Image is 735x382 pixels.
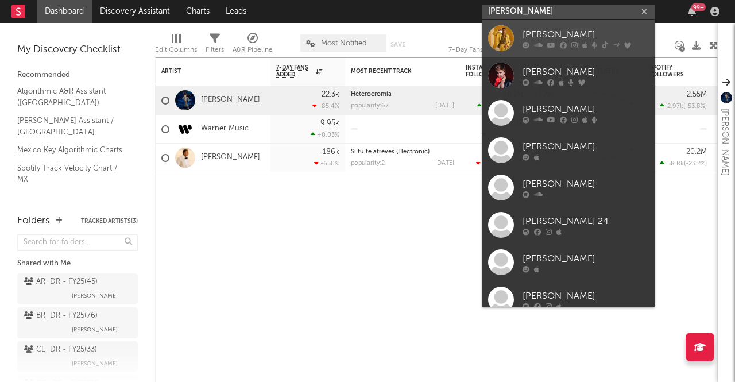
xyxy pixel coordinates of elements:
div: 22.3k [322,91,339,98]
a: AR_DR - FY25(45)[PERSON_NAME] [17,273,138,304]
a: [PERSON_NAME] [482,169,655,206]
div: popularity: 67 [351,103,389,109]
div: [PERSON_NAME] 24 [523,214,649,228]
div: [PERSON_NAME] [523,102,649,116]
div: CL_DR - FY25 ( 33 ) [24,343,97,357]
div: 99 + [691,3,706,11]
div: Si tú te atreves (Electronic) [351,149,454,155]
span: 58.8k [667,161,684,167]
div: Filters [206,43,224,57]
div: 7-Day Fans Added (7-Day Fans Added) [448,29,535,62]
div: AR_DR - FY25 ( 45 ) [24,275,98,289]
div: Spotify Followers [649,64,690,78]
div: My Discovery Checklist [17,43,138,57]
a: [PERSON_NAME] Assistant / [GEOGRAPHIC_DATA] [17,114,126,138]
a: Spotify Search Virality / MX [17,191,126,204]
div: Instagram Followers [466,64,506,78]
div: -186k [319,148,339,156]
div: 7-Day Fans Added (7-Day Fans Added) [448,43,535,57]
div: -85.4 % [312,102,339,110]
button: Tracked Artists(3) [81,218,138,224]
a: Si tú te atreves (Electronic) [351,149,430,155]
div: 20.2M [686,148,707,156]
input: Search for folders... [17,234,138,251]
div: Edit Columns [155,43,197,57]
div: [PERSON_NAME] [523,252,649,265]
a: [PERSON_NAME] [482,132,655,169]
a: [PERSON_NAME] [482,94,655,132]
div: ( ) [660,160,707,167]
div: Shared with Me [17,257,138,271]
div: Most Recent Track [351,68,437,75]
button: 99+ [688,7,696,16]
span: 7-Day Fans Added [276,64,313,78]
div: A&R Pipeline [233,43,273,57]
a: Warner Music [201,124,249,134]
div: Artist [161,68,247,75]
a: Algorithmic A&R Assistant ([GEOGRAPHIC_DATA]) [17,85,126,109]
div: [PERSON_NAME] [523,65,649,79]
span: -23.2 % [686,161,705,167]
div: -650 % [314,160,339,167]
div: 2.55M [687,91,707,98]
button: Save [390,41,405,48]
div: Filters [206,29,224,62]
a: Heterocromía [351,91,392,98]
div: Folders [17,214,50,228]
span: Most Notified [321,40,367,47]
div: ( ) [660,102,707,110]
div: [PERSON_NAME] [523,177,649,191]
div: ( ) [482,131,523,138]
a: [PERSON_NAME] [201,153,260,163]
div: [PERSON_NAME] [718,109,732,176]
div: 9.95k [320,119,339,127]
div: ( ) [477,102,523,110]
div: A&R Pipeline [233,29,273,62]
a: [PERSON_NAME] [482,20,655,57]
a: [PERSON_NAME] [482,244,655,281]
div: popularity: 2 [351,160,385,167]
a: CL_DR - FY25(33)[PERSON_NAME] [17,341,138,372]
a: [PERSON_NAME] 24 [482,206,655,244]
div: [PERSON_NAME] [523,28,649,41]
input: Search for artists [482,5,655,19]
div: [PERSON_NAME] [523,289,649,303]
div: Heterocromía [351,91,454,98]
div: [DATE] [435,103,454,109]
a: [PERSON_NAME] [482,57,655,94]
div: BR_DR - FY25 ( 76 ) [24,309,98,323]
div: [DATE] [435,160,454,167]
a: BR_DR - FY25(76)[PERSON_NAME] [17,307,138,338]
span: [PERSON_NAME] [72,289,118,303]
div: Edit Columns [155,29,197,62]
span: 2.97k [667,103,683,110]
a: Mexico Key Algorithmic Charts [17,144,126,156]
a: Spotify Track Velocity Chart / MX [17,162,126,186]
div: ( ) [476,160,523,167]
div: Recommended [17,68,138,82]
a: [PERSON_NAME] [201,95,260,105]
a: [PERSON_NAME] [482,281,655,318]
span: [PERSON_NAME] [72,323,118,337]
span: -53.8 % [685,103,705,110]
span: [PERSON_NAME] [72,357,118,371]
div: +0.03 % [311,131,339,138]
div: [PERSON_NAME] [523,140,649,153]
